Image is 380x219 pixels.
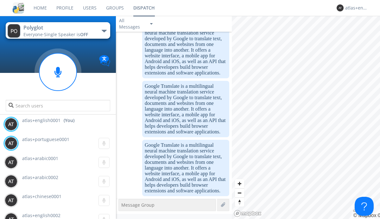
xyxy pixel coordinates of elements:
[99,55,110,66] img: Translation enabled
[80,31,88,37] span: OFF
[337,4,344,11] img: 373638.png
[355,197,374,216] iframe: Toggle Customer Support
[234,210,262,217] a: Mapbox logo
[235,179,244,188] button: Zoom in
[235,198,244,207] span: Reset bearing to north
[6,22,110,39] button: PolyglotEveryone·Single Speaker isOFF
[5,175,17,188] img: 373638.png
[235,197,244,207] button: Reset bearing to north
[119,17,144,30] div: All Messages
[145,83,227,135] dc-p: Google Translate is a multilingual neural machine translation service developed by Google to tran...
[150,23,153,25] img: caret-down-sm.svg
[8,24,20,38] img: 373638.png
[22,117,60,124] span: atlas+english0001
[235,188,244,197] button: Zoom out
[22,155,58,161] span: atlas+arabic0001
[6,100,110,111] input: Search users
[23,24,95,31] div: Polyglot
[22,136,69,142] span: atlas+portuguese0001
[64,117,74,124] div: (You)
[22,174,58,180] span: atlas+arabic0002
[345,5,369,11] div: atlas+english0001
[13,2,24,14] img: cddb5a64eb264b2086981ab96f4c1ba7
[23,31,95,38] div: Everyone ·
[5,156,17,169] img: 373638.png
[5,118,17,131] img: 373638.png
[5,194,17,207] img: 373638.png
[353,213,376,218] a: Mapbox
[44,31,88,37] span: Single Speaker is
[22,212,60,218] span: atlas+english0002
[145,24,227,76] dc-p: Google Translate is a multilingual neural machine translation service developed by Google to tran...
[145,142,227,194] dc-p: Google Translate is a multilingual neural machine translation service developed by Google to tran...
[353,210,358,212] button: Toggle attribution
[22,193,61,199] span: atlas+chinese0001
[5,137,17,150] img: 373638.png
